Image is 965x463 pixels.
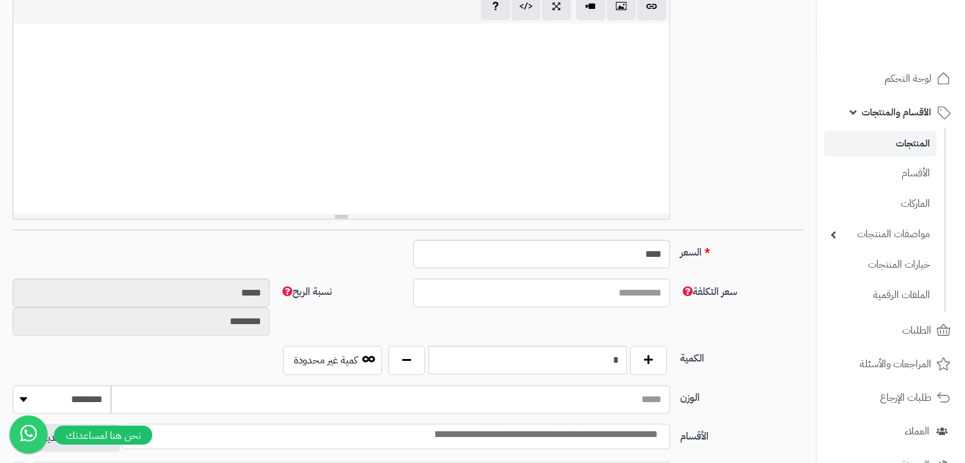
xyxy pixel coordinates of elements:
a: مواصفات المنتجات [824,221,936,248]
label: السعر [675,240,808,260]
label: الكمية [675,346,808,366]
span: العملاء [905,422,929,440]
button: اضافة قسم جديد [16,424,120,452]
a: العملاء [824,416,957,447]
label: الأقسام [675,424,808,444]
span: الأقسام والمنتجات [862,103,931,121]
span: سعر التكلفة [680,284,737,299]
a: الأقسام [824,160,936,187]
a: الملفات الرقمية [824,282,936,309]
a: طلبات الإرجاع [824,382,957,413]
span: طلبات الإرجاع [880,389,931,407]
span: لوحة التحكم [884,70,931,88]
a: المنتجات [824,131,936,157]
label: الوزن [675,385,808,405]
a: الماركات [824,190,936,218]
span: الطلبات [902,322,931,339]
a: لوحة التحكم [824,63,957,94]
span: المراجعات والأسئلة [860,355,931,373]
span: نسبة الربح [280,284,332,299]
a: خيارات المنتجات [824,251,936,278]
a: المراجعات والأسئلة [824,349,957,379]
a: الطلبات [824,315,957,346]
